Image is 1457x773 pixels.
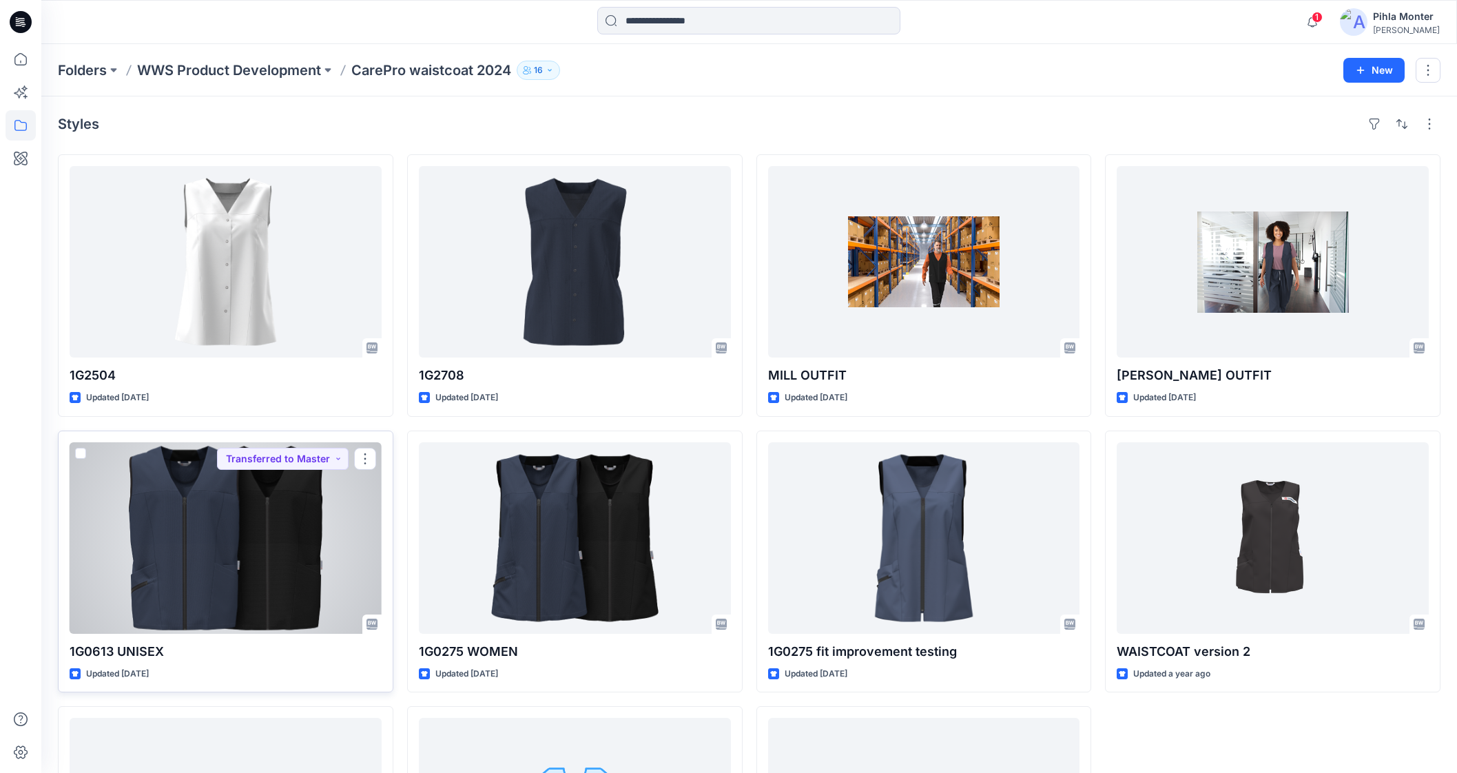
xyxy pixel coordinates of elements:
[435,391,498,405] p: Updated [DATE]
[785,667,847,681] p: Updated [DATE]
[70,642,382,661] p: 1G0613 UNISEX
[534,63,543,78] p: 16
[768,442,1080,634] a: 1G0275 fit improvement testing
[419,366,731,385] p: 1G2708
[58,116,99,132] h4: Styles
[1133,667,1210,681] p: Updated a year ago
[419,166,731,358] a: 1G2708
[1133,391,1196,405] p: Updated [DATE]
[351,61,511,80] p: CarePro waistcoat 2024
[517,61,560,80] button: 16
[70,366,382,385] p: 1G2504
[1117,642,1429,661] p: WAISTCOAT version 2
[1343,58,1405,83] button: New
[86,391,149,405] p: Updated [DATE]
[419,642,731,661] p: 1G0275 WOMEN
[768,642,1080,661] p: 1G0275 fit improvement testing
[768,166,1080,358] a: MILL OUTFIT
[58,61,107,80] a: Folders
[1340,8,1367,36] img: avatar
[768,366,1080,385] p: MILL OUTFIT
[1117,442,1429,634] a: WAISTCOAT version 2
[1117,366,1429,385] p: [PERSON_NAME] OUTFIT
[1373,8,1440,25] div: Pihla Monter
[86,667,149,681] p: Updated [DATE]
[1312,12,1323,23] span: 1
[70,442,382,634] a: 1G0613 UNISEX
[419,442,731,634] a: 1G0275 WOMEN
[1373,25,1440,35] div: [PERSON_NAME]
[1117,166,1429,358] a: MONA OUTFIT
[435,667,498,681] p: Updated [DATE]
[70,166,382,358] a: 1G2504
[785,391,847,405] p: Updated [DATE]
[137,61,321,80] a: WWS Product Development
